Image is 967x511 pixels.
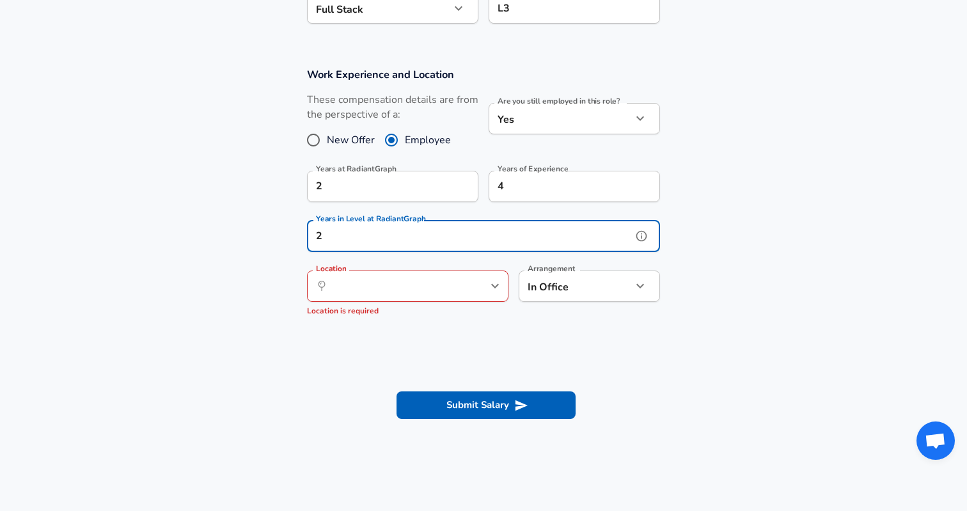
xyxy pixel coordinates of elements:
input: 0 [307,171,450,202]
label: Years in Level at RadiantGraph [316,215,426,223]
button: Open [486,277,504,295]
div: Yes [489,103,632,134]
label: Arrangement [528,265,575,272]
label: Years at RadiantGraph [316,165,397,173]
input: 7 [489,171,632,202]
span: Location is required [307,306,379,316]
span: Employee [405,132,451,148]
span: New Offer [327,132,375,148]
input: 1 [307,221,632,252]
h3: Work Experience and Location [307,67,660,82]
label: These compensation details are from the perspective of a: [307,93,478,122]
label: Location [316,265,346,272]
label: Years of Experience [498,165,568,173]
div: In Office [519,271,613,302]
label: Are you still employed in this role? [498,97,620,105]
button: help [632,226,651,246]
button: Submit Salary [397,391,576,418]
div: Open chat [916,421,955,460]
